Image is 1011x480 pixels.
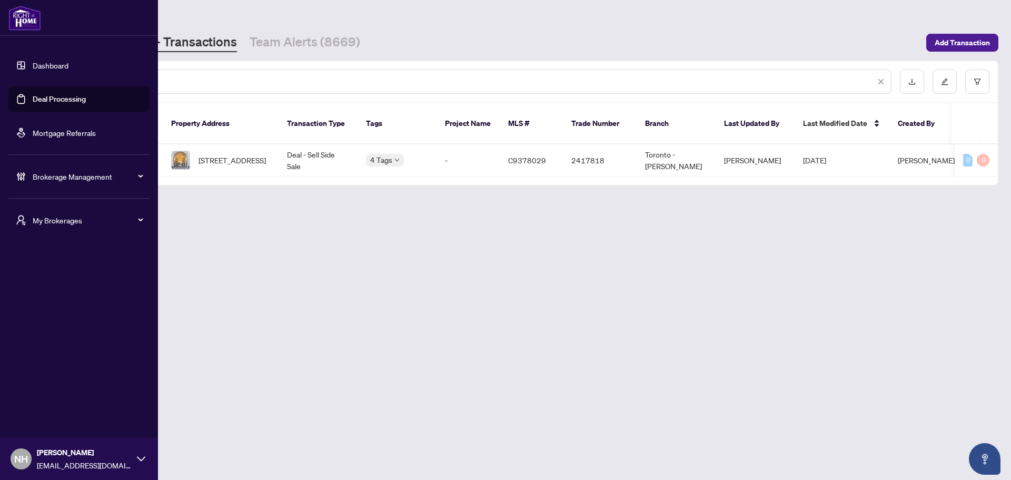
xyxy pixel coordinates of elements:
[963,154,973,166] div: 0
[199,154,266,166] span: [STREET_ADDRESS]
[33,61,68,70] a: Dashboard
[637,103,716,144] th: Branch
[394,158,400,163] span: down
[279,103,358,144] th: Transaction Type
[969,443,1000,475] button: Open asap
[437,144,500,177] td: -
[889,103,953,144] th: Created By
[358,103,437,144] th: Tags
[877,78,885,85] span: close
[977,154,989,166] div: 0
[900,70,924,94] button: download
[933,70,957,94] button: edit
[172,151,190,169] img: thumbnail-img
[965,70,989,94] button: filter
[14,452,28,466] span: NH
[8,5,41,31] img: logo
[637,144,716,177] td: Toronto - [PERSON_NAME]
[935,34,990,51] span: Add Transaction
[803,155,826,165] span: [DATE]
[716,103,795,144] th: Last Updated By
[279,144,358,177] td: Deal - Sell Side Sale
[926,34,998,52] button: Add Transaction
[563,144,637,177] td: 2417818
[33,214,142,226] span: My Brokerages
[33,94,86,104] a: Deal Processing
[898,155,955,165] span: [PERSON_NAME]
[500,103,563,144] th: MLS #
[33,128,96,138] a: Mortgage Referrals
[37,447,132,458] span: [PERSON_NAME]
[716,144,795,177] td: [PERSON_NAME]
[37,459,132,471] span: [EMAIL_ADDRESS][DOMAIN_NAME]
[795,103,889,144] th: Last Modified Date
[563,103,637,144] th: Trade Number
[941,78,948,85] span: edit
[250,33,360,52] a: Team Alerts (8669)
[370,154,392,166] span: 4 Tags
[908,78,916,85] span: download
[437,103,500,144] th: Project Name
[16,215,26,226] span: user-switch
[163,103,279,144] th: Property Address
[803,117,867,129] span: Last Modified Date
[974,78,981,85] span: filter
[33,171,142,182] span: Brokerage Management
[508,155,546,165] span: C9378029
